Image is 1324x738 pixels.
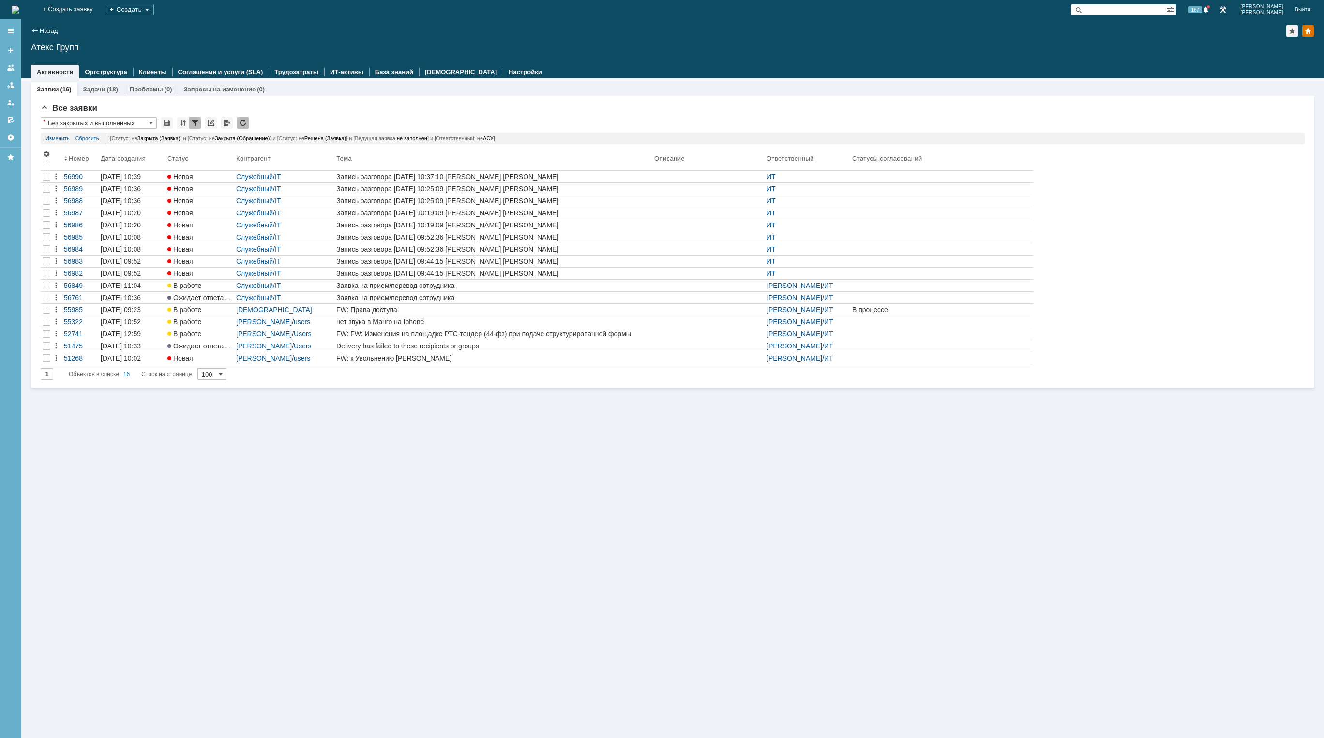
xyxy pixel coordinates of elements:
[336,257,650,265] div: Запись разговора [DATE] 09:44:15 [PERSON_NAME] [PERSON_NAME]
[236,185,273,193] a: Служебный
[824,342,833,350] a: ИТ
[99,304,165,316] a: [DATE] 09:23
[165,268,234,279] a: Новая
[165,304,234,316] a: В работе
[334,280,652,291] a: Заявка на прием/перевод сотрудника
[275,294,281,301] a: IT
[275,270,281,277] a: IT
[62,256,99,267] a: 56983
[60,86,71,93] div: (16)
[275,257,281,265] a: IT
[334,207,652,219] a: Запись разговора [DATE] 10:19:09 [PERSON_NAME] [PERSON_NAME]
[334,148,652,171] th: Тема
[31,43,1314,52] div: Атекс Групп
[101,330,141,338] div: [DATE] 12:59
[101,185,141,193] div: [DATE] 10:36
[52,185,60,193] div: Действия
[130,86,163,93] a: Проблемы
[275,173,281,181] a: IT
[64,185,97,193] div: 56989
[1240,10,1283,15] span: [PERSON_NAME]
[336,330,650,338] div: FW: FW: Изменения на площадке РТС-тендер (44-фз) при подаче структурированной формы заявки
[334,243,652,255] a: Запись разговора [DATE] 09:52:36 [PERSON_NAME] [PERSON_NAME]
[334,268,652,279] a: Запись разговора [DATE] 09:44:15 [PERSON_NAME] [PERSON_NAME]
[167,306,201,314] span: В работе
[107,86,118,93] div: (18)
[334,195,652,207] a: Запись разговора [DATE] 10:25:09 [PERSON_NAME] [PERSON_NAME]
[294,330,312,338] a: Users
[236,294,332,301] div: /
[824,354,833,362] a: ИТ
[275,282,281,289] a: IT
[654,155,685,162] div: Описание
[62,148,99,171] th: Номер
[52,245,60,253] div: Действия
[99,219,165,231] a: [DATE] 10:20
[165,340,234,352] a: Ожидает ответа контрагента
[767,330,822,338] a: [PERSON_NAME]
[167,318,201,326] span: В работе
[767,257,776,265] a: ИТ
[64,173,97,181] div: 56990
[824,318,833,326] a: ИТ
[1302,25,1314,37] div: Изменить домашнюю страницу
[167,209,193,217] span: Новая
[509,68,542,75] a: Настройки
[236,342,332,350] div: /
[40,27,58,34] a: Назад
[275,221,281,229] a: IT
[336,342,650,350] div: Delivery has failed to these recipients or groups
[62,316,99,328] a: 55322
[274,68,318,75] a: Трудозатраты
[275,209,281,217] a: IT
[236,318,332,326] div: /
[99,148,165,171] th: Дата создания
[105,133,1300,144] div: [Статус: не ] и [Статус: не ] и [Статус: не ] и [Ведущая заявка: ] и [Ответственный: не ]
[336,209,650,217] div: Запись разговора [DATE] 10:19:09 [PERSON_NAME] [PERSON_NAME]
[336,318,650,326] div: нет звука в Манго на Iphone
[99,207,165,219] a: [DATE] 10:20
[236,233,273,241] a: Служебный
[336,354,650,362] div: FW: к Увольнению [PERSON_NAME]
[767,270,776,277] a: ИТ
[275,185,281,193] a: IT
[167,185,193,193] span: Новая
[99,195,165,207] a: [DATE] 10:36
[101,233,141,241] div: [DATE] 10:08
[123,368,130,380] div: 16
[99,316,165,328] a: [DATE] 10:52
[3,130,18,145] a: Настройки
[3,95,18,110] a: Мои заявки
[334,231,652,243] a: Запись разговора [DATE] 09:52:36 [PERSON_NAME] [PERSON_NAME]
[236,354,332,362] div: /
[52,318,60,326] div: Действия
[767,342,848,350] div: /
[483,136,494,141] span: АСУ
[62,268,99,279] a: 56982
[167,282,201,289] span: В работе
[336,173,650,181] div: Запись разговора [DATE] 10:37:10 [PERSON_NAME] [PERSON_NAME]
[167,294,263,301] span: Ожидает ответа контрагента
[101,270,141,277] div: [DATE] 09:52
[64,342,97,350] div: 51475
[12,6,19,14] img: logo
[167,270,193,277] span: Новая
[234,148,334,171] th: Контрагент
[43,150,50,158] span: Настройки
[1240,4,1283,10] span: [PERSON_NAME]
[767,185,776,193] a: ИТ
[165,207,234,219] a: Новая
[767,318,848,326] div: /
[336,306,650,314] div: FW: Права доступа.
[236,221,332,229] div: /
[64,306,97,314] div: 55985
[52,173,60,181] div: Действия
[62,231,99,243] a: 56985
[167,173,193,181] span: Новая
[101,173,141,181] div: [DATE] 10:39
[215,136,270,141] span: Закрыта (Обращение)
[62,340,99,352] a: 51475
[167,354,193,362] span: Новая
[62,207,99,219] a: 56987
[165,328,234,340] a: В работе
